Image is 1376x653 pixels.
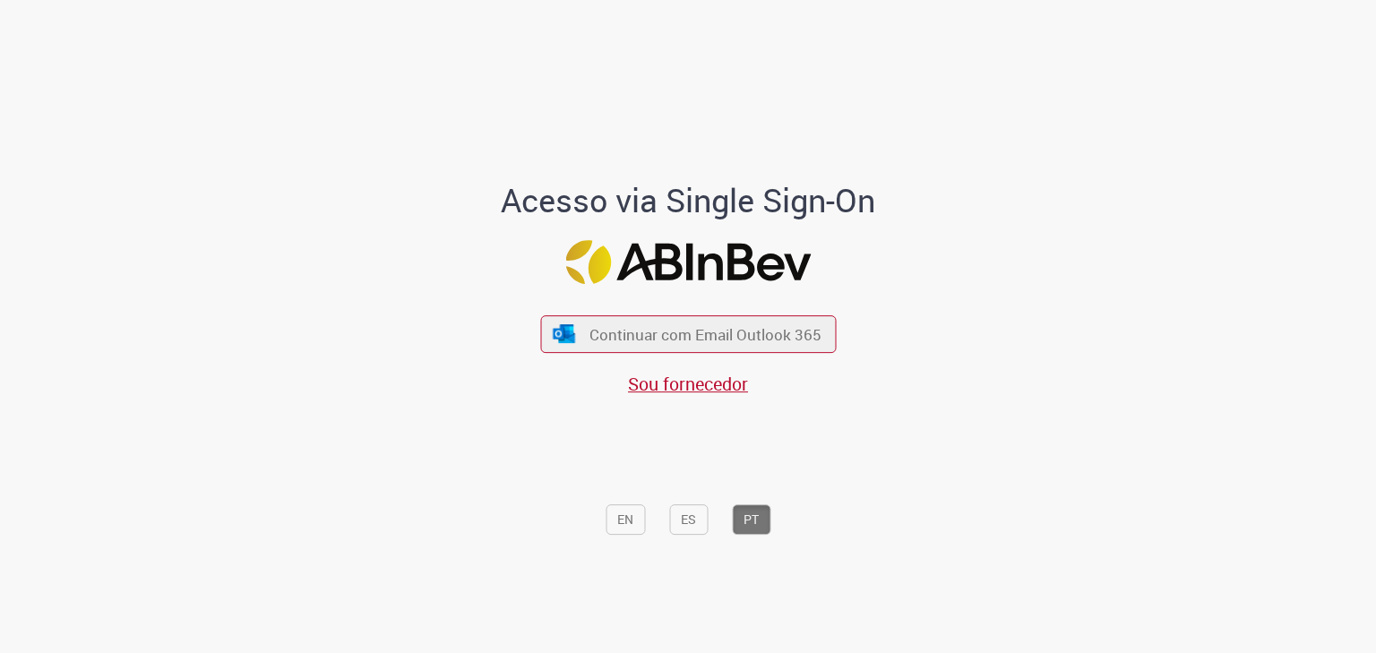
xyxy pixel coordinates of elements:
[552,324,577,343] img: ícone Azure/Microsoft 360
[606,504,645,535] button: EN
[669,504,708,535] button: ES
[732,504,770,535] button: PT
[628,372,748,396] a: Sou fornecedor
[440,183,937,219] h1: Acesso via Single Sign-On
[565,240,811,284] img: Logo ABInBev
[589,324,821,345] span: Continuar com Email Outlook 365
[540,316,836,353] button: ícone Azure/Microsoft 360 Continuar com Email Outlook 365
